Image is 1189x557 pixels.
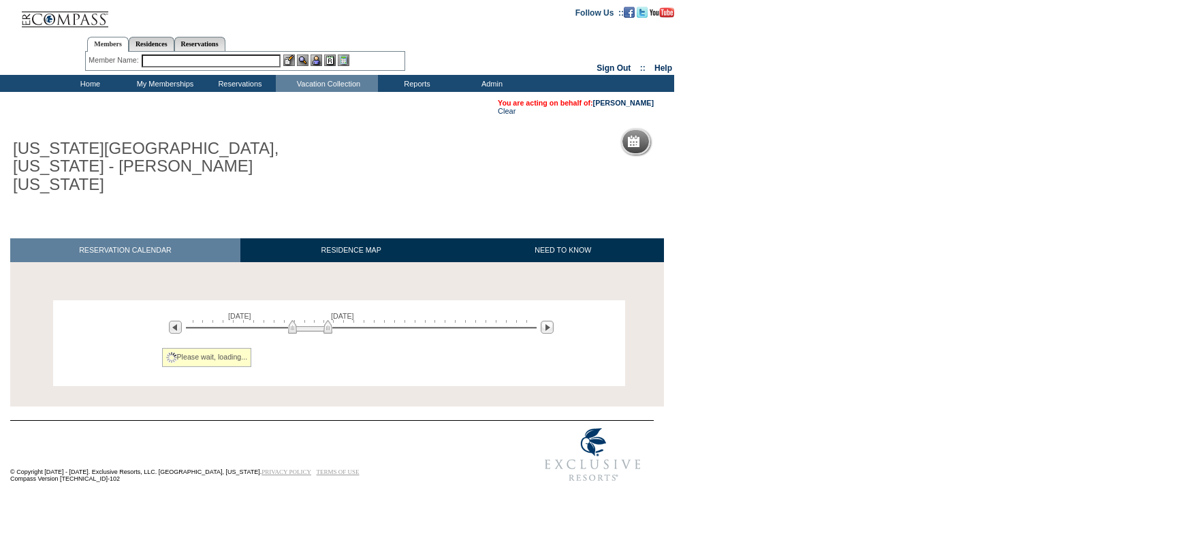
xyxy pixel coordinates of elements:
[650,7,674,16] a: Subscribe to our YouTube Channel
[637,7,648,16] a: Follow us on Twitter
[324,54,336,66] img: Reservations
[593,99,654,107] a: [PERSON_NAME]
[228,312,251,320] span: [DATE]
[654,63,672,73] a: Help
[650,7,674,18] img: Subscribe to our YouTube Channel
[645,138,749,146] h5: Reservation Calendar
[261,468,311,475] a: PRIVACY POLICY
[462,238,664,262] a: NEED TO KNOW
[640,63,646,73] span: ::
[174,37,225,51] a: Reservations
[624,7,635,16] a: Become our fan on Facebook
[162,348,252,367] div: Please wait, loading...
[169,321,182,334] img: Previous
[338,54,349,66] img: b_calculator.gif
[129,37,174,51] a: Residences
[297,54,308,66] img: View
[10,238,240,262] a: RESERVATION CALENDAR
[532,421,654,489] img: Exclusive Resorts
[166,352,177,363] img: spinner2.gif
[498,107,516,115] a: Clear
[10,137,315,196] h1: [US_STATE][GEOGRAPHIC_DATA], [US_STATE] - [PERSON_NAME] [US_STATE]
[276,75,378,92] td: Vacation Collection
[87,37,129,52] a: Members
[126,75,201,92] td: My Memberships
[637,7,648,18] img: Follow us on Twitter
[201,75,276,92] td: Reservations
[331,312,354,320] span: [DATE]
[498,99,654,107] span: You are acting on behalf of:
[624,7,635,18] img: Become our fan on Facebook
[311,54,322,66] img: Impersonate
[575,7,624,18] td: Follow Us ::
[378,75,453,92] td: Reports
[51,75,126,92] td: Home
[240,238,462,262] a: RESIDENCE MAP
[89,54,141,66] div: Member Name:
[597,63,631,73] a: Sign Out
[317,468,360,475] a: TERMS OF USE
[283,54,295,66] img: b_edit.gif
[541,321,554,334] img: Next
[453,75,528,92] td: Admin
[10,421,487,489] td: © Copyright [DATE] - [DATE]. Exclusive Resorts, LLC. [GEOGRAPHIC_DATA], [US_STATE]. Compass Versi...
